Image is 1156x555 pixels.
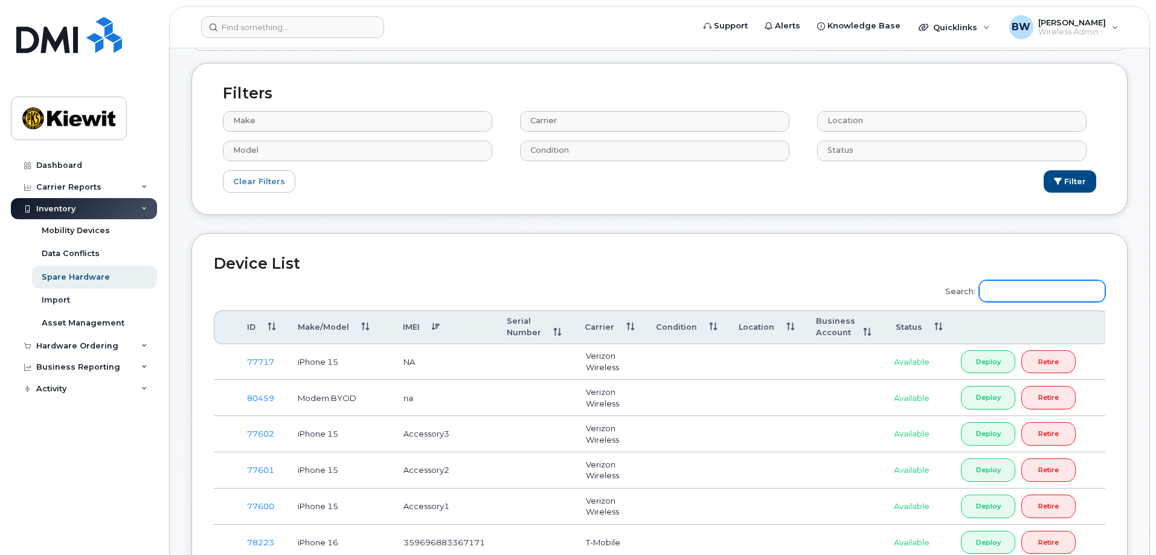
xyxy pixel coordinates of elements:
a: Retire [1021,422,1076,446]
a: Alerts [756,14,809,38]
input: Search: [979,280,1105,302]
a: Retire [1021,531,1076,554]
a: Deploy [961,495,1015,518]
a: 78223 [247,537,274,547]
a: Deploy [961,531,1015,554]
div: Quicklinks [910,15,998,39]
a: Retire [1021,495,1076,518]
label: Search: [937,272,1105,306]
td: iPhone 15 [287,452,393,489]
span: [PERSON_NAME] [1038,18,1106,27]
td: Verizon Wireless [575,380,645,416]
a: 77600 [247,501,274,511]
a: Knowledge Base [809,14,909,38]
td: NA [393,344,497,380]
span: Available [894,537,930,547]
th: Location: activate to sort column ascending [728,310,805,344]
span: Available [894,501,930,511]
a: 77602 [247,429,274,438]
td: Modem BYOD [287,380,393,416]
a: Clear Filters [223,170,295,193]
span: Available [894,357,930,367]
a: 80459 [247,393,274,403]
td: Accessory3 [393,416,497,452]
th: Status: activate to sort column ascending [885,310,953,344]
a: Deploy [961,422,1015,446]
span: Available [894,393,930,403]
span: Knowledge Base [827,20,901,32]
th: Carrier: activate to sort column ascending [574,310,645,344]
a: Deploy [961,386,1015,409]
span: Wireless Admin [1038,27,1106,37]
a: 77717 [247,357,274,367]
span: Alerts [775,20,800,32]
th: IMEI: activate to sort column ascending [392,310,495,344]
a: Deploy [961,458,1015,482]
th: Business Account: activate to sort column ascending [805,310,885,344]
button: Filter [1044,170,1096,193]
td: na [393,380,497,416]
iframe: Messenger Launcher [1103,502,1147,546]
th: Condition: activate to sort column ascending [645,310,728,344]
td: iPhone 15 [287,489,393,525]
td: iPhone 15 [287,344,393,380]
th: ID: activate to sort column ascending [236,310,287,344]
a: Deploy [961,350,1015,374]
td: Accessory1 [393,489,497,525]
span: Support [714,20,748,32]
td: Verizon Wireless [575,452,645,489]
a: Retire [1021,386,1076,409]
input: Find something... [201,16,384,38]
a: Support [695,14,756,38]
span: Available [894,465,930,475]
div: Brian Winchell [1001,15,1127,39]
td: iPhone 15 [287,416,393,452]
a: 77601 [247,465,274,475]
span: Quicklinks [933,22,977,32]
span: BW [1012,20,1030,34]
td: Verizon Wireless [575,416,645,452]
th: Serial Number: activate to sort column ascending [496,310,574,344]
a: Retire [1021,350,1076,374]
h2: Device List [214,255,1105,272]
td: Verizon Wireless [575,489,645,525]
a: Retire [1021,458,1076,482]
span: Available [894,429,930,438]
th: Make/Model: activate to sort column ascending [287,310,392,344]
td: Verizon Wireless [575,344,645,380]
td: Accessory2 [393,452,497,489]
h2: Filters [214,85,1105,102]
